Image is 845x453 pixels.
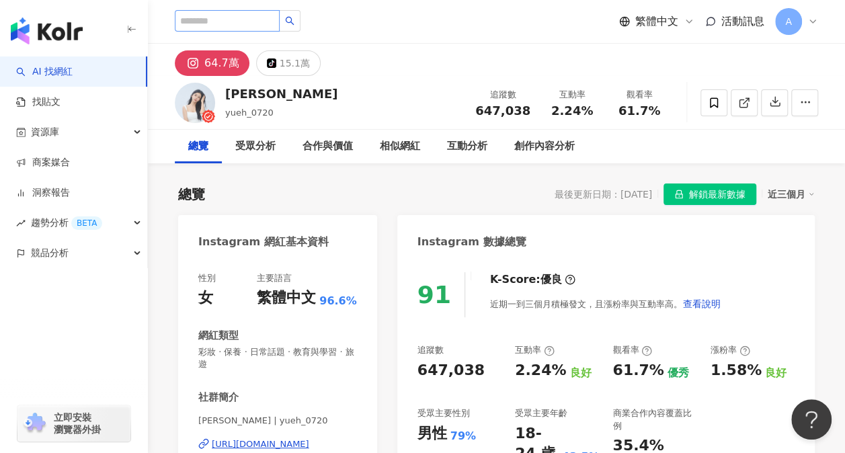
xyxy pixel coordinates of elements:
button: 64.7萬 [175,50,249,76]
div: 社群簡介 [198,390,239,405]
div: 創作內容分析 [514,138,575,155]
a: 商案媒合 [16,156,70,169]
span: 2.24% [551,104,593,118]
div: 優良 [540,272,562,287]
a: 找貼文 [16,95,61,109]
span: lock [674,190,684,199]
div: [URL][DOMAIN_NAME] [212,438,309,450]
span: 彩妝 · 保養 · 日常話題 · 教育與學習 · 旅遊 [198,346,357,370]
span: 查看說明 [683,298,721,309]
div: 總覽 [178,185,205,204]
span: yueh_0720 [225,108,274,118]
div: 繁體中文 [257,288,316,308]
iframe: Help Scout Beacon - Open [791,399,832,440]
div: Instagram 數據總覽 [417,235,526,249]
div: 女 [198,288,213,308]
span: 競品分析 [31,238,69,268]
span: 96.6% [319,294,357,308]
div: 網紅類型 [198,329,239,343]
a: searchAI 找網紅 [16,65,73,79]
a: [URL][DOMAIN_NAME] [198,438,357,450]
div: 漲粉率 [711,344,750,356]
div: 79% [450,429,476,444]
div: 互動分析 [447,138,487,155]
span: [PERSON_NAME] | yueh_0720 [198,415,357,427]
span: 繁體中文 [635,14,678,29]
div: BETA [71,216,102,230]
div: 受眾主要年齡 [515,407,567,419]
span: 立即安裝 瀏覽器外掛 [54,411,101,436]
div: 91 [417,281,451,308]
div: 近三個月 [768,186,815,203]
div: 觀看率 [612,344,652,356]
div: 良好 [765,366,787,380]
div: 總覽 [188,138,208,155]
div: 受眾分析 [235,138,276,155]
span: 647,038 [475,104,530,118]
div: 良好 [569,366,591,380]
div: 61.7% [612,360,663,381]
div: 商業合作內容覆蓋比例 [612,407,696,431]
div: 合作與價值 [303,138,353,155]
span: 活動訊息 [721,15,764,28]
a: chrome extension立即安裝 瀏覽器外掛 [17,405,130,442]
button: 15.1萬 [256,50,321,76]
span: 解鎖最新數據 [689,184,746,206]
div: 近期一到三個月積極發文，且漲粉率與互動率高。 [490,290,721,317]
div: 相似網紅 [380,138,420,155]
div: 15.1萬 [280,54,310,73]
div: Instagram 網紅基本資料 [198,235,329,249]
div: [PERSON_NAME] [225,85,337,102]
span: 資源庫 [31,117,59,147]
div: 互動率 [547,88,598,101]
div: 2.24% [515,360,566,381]
div: 最後更新日期：[DATE] [555,189,652,200]
div: 觀看率 [614,88,665,101]
div: 1.58% [711,360,762,381]
div: 64.7萬 [204,54,239,73]
span: A [785,14,792,29]
button: 查看說明 [682,290,721,317]
button: 解鎖最新數據 [663,183,756,205]
div: 追蹤數 [417,344,444,356]
span: 趨勢分析 [31,208,102,238]
div: 性別 [198,272,216,284]
div: 互動率 [515,344,555,356]
div: 主要語言 [257,272,292,284]
div: 受眾主要性別 [417,407,470,419]
div: 647,038 [417,360,485,381]
span: search [285,16,294,26]
div: 優秀 [668,366,689,380]
img: KOL Avatar [175,83,215,123]
div: K-Score : [490,272,575,287]
div: 追蹤數 [475,88,530,101]
img: logo [11,17,83,44]
img: chrome extension [22,413,48,434]
div: 男性 [417,423,447,444]
span: 61.7% [618,104,660,118]
span: rise [16,218,26,228]
a: 洞察報告 [16,186,70,200]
